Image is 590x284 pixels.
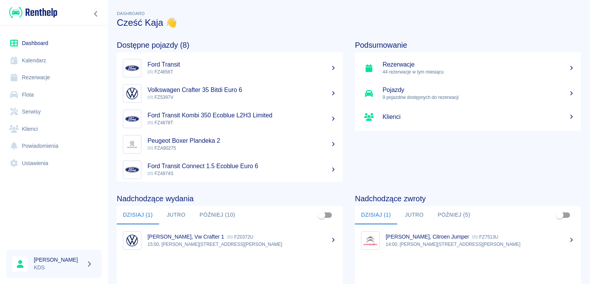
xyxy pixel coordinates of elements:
h6: [PERSON_NAME] [34,256,83,264]
p: [PERSON_NAME], Citroen Jumper [386,234,469,240]
a: Rezerwacje44 rezerwacje w tym miesiącu [355,55,581,81]
h3: Cześć Kaja 👋 [117,17,581,28]
span: FZ4974S [147,171,173,176]
a: Serwisy [6,103,102,120]
a: ImageFord Transit FZ4856T [117,55,343,81]
img: Image [125,86,139,101]
p: 14:00, [PERSON_NAME][STREET_ADDRESS][PERSON_NAME] [386,241,575,248]
p: [PERSON_NAME], Vw Crafter 1 [147,234,224,240]
h5: Pojazdy [383,86,575,94]
span: FZ5397V [147,95,173,100]
span: FZ4856T [147,69,173,75]
a: Renthelp logo [6,6,57,19]
h4: Nadchodzące wydania [117,194,343,203]
img: Renthelp logo [9,6,57,19]
span: FZA90275 [147,145,176,151]
p: FZ7513U [472,234,498,240]
h5: Rezerwacje [383,61,575,68]
a: Powiadomienia [6,137,102,155]
p: 15:00, [PERSON_NAME][STREET_ADDRESS][PERSON_NAME] [147,241,336,248]
img: Image [125,61,139,75]
a: Image[PERSON_NAME], Vw Crafter 1 FZ0372U15:00, [PERSON_NAME][STREET_ADDRESS][PERSON_NAME] [117,227,343,253]
span: Pokaż przypisane tylko do mnie [552,208,567,222]
p: KDS [34,264,83,272]
a: ImageFord Transit Kombi 350 Ecoblue L2H3 Limited FZ4878T [117,106,343,132]
p: FZ0372U [227,234,253,240]
h5: Peugeot Boxer Plandeka 2 [147,137,336,145]
button: Jutro [159,206,194,224]
img: Image [125,112,139,126]
h4: Nadchodzące zwroty [355,194,581,203]
h5: Volkswagen Crafter 35 Bitdi Euro 6 [147,86,336,94]
a: Kalendarz [6,52,102,69]
a: Rezerwacje [6,69,102,86]
a: Klienci [6,120,102,138]
img: Image [125,162,139,177]
span: Dashboard [117,11,145,16]
a: Pojazdy9 pojazdów dostępnych do rezerwacji [355,81,581,106]
a: Dashboard [6,35,102,52]
button: Jutro [397,206,432,224]
img: Image [363,233,378,248]
span: Pokaż przypisane tylko do mnie [314,208,329,222]
button: Dzisiaj (1) [355,206,397,224]
p: 9 pojazdów dostępnych do rezerwacji [383,94,575,101]
button: Później (5) [432,206,477,224]
h5: Klienci [383,113,575,121]
button: Później (10) [194,206,242,224]
h5: Ford Transit Kombi 350 Ecoblue L2H3 Limited [147,112,336,119]
button: Zwiń nawigację [90,9,102,19]
a: ImageVolkswagen Crafter 35 Bitdi Euro 6 FZ5397V [117,81,343,106]
a: Image[PERSON_NAME], Citroen Jumper FZ7513U14:00, [PERSON_NAME][STREET_ADDRESS][PERSON_NAME] [355,227,581,253]
img: Image [125,233,139,248]
span: FZ4878T [147,120,173,125]
h4: Dostępne pojazdy (8) [117,40,343,50]
h5: Ford Transit [147,61,336,68]
h5: Ford Transit Connect 1.5 Ecoblue Euro 6 [147,162,336,170]
img: Image [125,137,139,152]
a: Klienci [355,106,581,128]
a: Flota [6,86,102,104]
a: ImagePeugeot Boxer Plandeka 2 FZA90275 [117,132,343,157]
button: Dzisiaj (1) [117,206,159,224]
a: Ustawienia [6,155,102,172]
p: 44 rezerwacje w tym miesiącu [383,68,575,75]
a: ImageFord Transit Connect 1.5 Ecoblue Euro 6 FZ4974S [117,157,343,182]
h4: Podsumowanie [355,40,581,50]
